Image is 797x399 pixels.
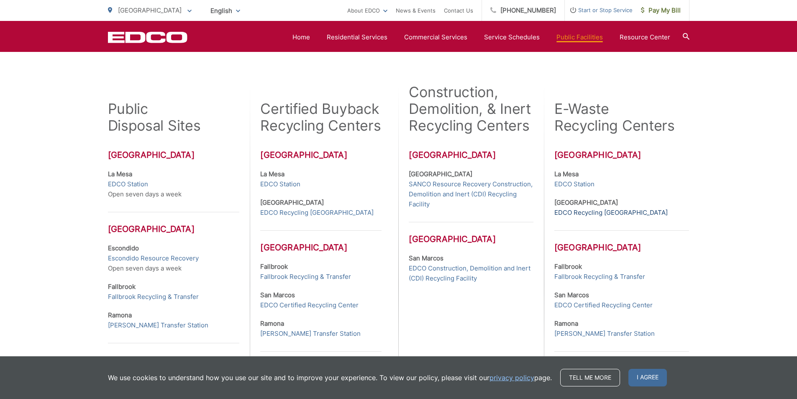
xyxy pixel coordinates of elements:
[108,169,240,199] p: Open seven days a week
[108,212,240,234] h3: [GEOGRAPHIC_DATA]
[554,100,675,134] h2: E-Waste Recycling Centers
[554,230,689,252] h3: [GEOGRAPHIC_DATA]
[260,100,382,134] h2: Certified Buyback Recycling Centers
[347,5,387,15] a: About EDCO
[409,150,533,160] h3: [GEOGRAPHIC_DATA]
[260,319,284,327] strong: Ramona
[260,300,359,310] a: EDCO Certified Recycling Center
[260,230,382,252] h3: [GEOGRAPHIC_DATA]
[444,5,473,15] a: Contact Us
[108,253,199,263] a: Escondido Resource Recovery
[554,291,589,299] strong: San Marcos
[260,291,295,299] strong: San Marcos
[554,150,689,160] h3: [GEOGRAPHIC_DATA]
[554,170,579,178] strong: La Mesa
[108,170,132,178] strong: La Mesa
[108,150,240,160] h3: [GEOGRAPHIC_DATA]
[409,179,533,209] a: SANCO Resource Recovery Construction, Demolition and Inert (CDI) Recycling Facility
[327,32,387,42] a: Residential Services
[484,32,540,42] a: Service Schedules
[489,373,534,383] a: privacy policy
[554,179,595,189] a: EDCO Station
[108,292,199,302] a: Fallbrook Recycling & Transfer
[556,32,603,42] a: Public Facilities
[108,283,136,291] strong: Fallbrook
[108,31,187,43] a: EDCD logo. Return to the homepage.
[108,373,552,383] p: We use cookies to understand how you use our site and to improve your experience. To view our pol...
[292,32,310,42] a: Home
[560,369,620,386] a: Tell me more
[108,179,148,189] a: EDCO Station
[409,222,533,244] h3: [GEOGRAPHIC_DATA]
[260,170,284,178] strong: La Mesa
[409,84,533,134] h2: Construction, Demolition, & Inert Recycling Centers
[628,369,667,386] span: I agree
[554,208,668,218] a: EDCO Recycling [GEOGRAPHIC_DATA]
[118,6,182,14] span: [GEOGRAPHIC_DATA]
[108,244,139,252] strong: Escondido
[620,32,670,42] a: Resource Center
[409,170,472,178] strong: [GEOGRAPHIC_DATA]
[260,272,351,282] a: Fallbrook Recycling & Transfer
[554,329,655,339] a: [PERSON_NAME] Transfer Station
[260,351,382,373] h3: [GEOGRAPHIC_DATA]
[554,351,689,384] h3: [GEOGRAPHIC_DATA] / [GEOGRAPHIC_DATA]
[108,320,208,330] a: [PERSON_NAME] Transfer Station
[260,329,361,339] a: [PERSON_NAME] Transfer Station
[260,208,374,218] a: EDCO Recycling [GEOGRAPHIC_DATA]
[260,179,300,189] a: EDCO Station
[554,300,653,310] a: EDCO Certified Recycling Center
[396,5,436,15] a: News & Events
[554,198,618,206] strong: [GEOGRAPHIC_DATA]
[409,254,443,262] strong: San Marcos
[260,150,382,160] h3: [GEOGRAPHIC_DATA]
[108,343,240,375] h3: [GEOGRAPHIC_DATA] / [GEOGRAPHIC_DATA]
[260,198,324,206] strong: [GEOGRAPHIC_DATA]
[108,311,132,319] strong: Ramona
[260,263,288,270] strong: Fallbrook
[554,263,582,270] strong: Fallbrook
[554,319,578,327] strong: Ramona
[554,272,645,282] a: Fallbrook Recycling & Transfer
[108,243,240,273] p: Open seven days a week
[108,100,201,134] h2: Public Disposal Sites
[641,5,681,15] span: Pay My Bill
[404,32,467,42] a: Commercial Services
[204,3,246,18] span: English
[409,263,533,283] a: EDCO Construction, Demolition and Inert (CDI) Recycling Facility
